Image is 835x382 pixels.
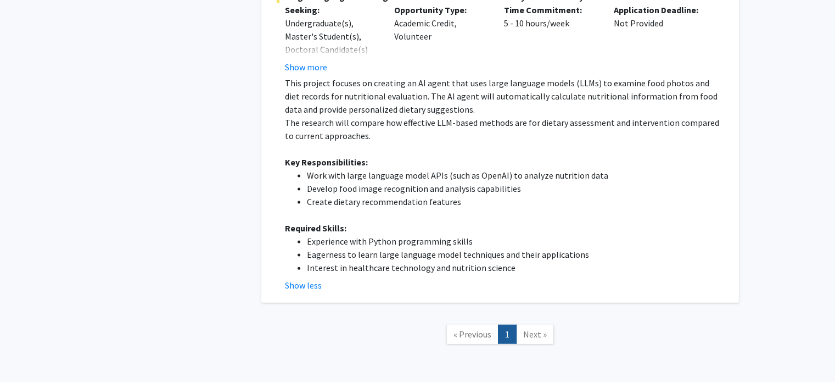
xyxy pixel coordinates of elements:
[307,169,724,182] li: Work with large language model APIs (such as OpenAI) to analyze nutrition data
[285,279,322,292] button: Show less
[307,195,724,208] li: Create dietary recommendation features
[523,329,547,340] span: Next »
[498,325,517,344] a: 1
[307,261,724,274] li: Interest in healthcare technology and nutrition science
[285,223,346,234] strong: Required Skills:
[516,325,554,344] a: Next Page
[285,76,724,116] p: This project focuses on creating an AI agent that uses large language models (LLMs) to examine fo...
[285,60,327,74] button: Show more
[394,3,487,16] p: Opportunity Type:
[307,182,724,195] li: Develop food image recognition and analysis capabilities
[8,333,47,374] iframe: Chat
[285,157,368,168] strong: Key Responsibilities:
[307,248,724,261] li: Eagerness to learn large language model techniques and their applications
[614,3,707,16] p: Application Deadline:
[386,3,496,74] div: Academic Credit, Volunteer
[285,116,724,142] p: The research will compare how effective LLM-based methods are for dietary assessment and interven...
[453,329,491,340] span: « Previous
[285,16,378,82] div: Undergraduate(s), Master's Student(s), Doctoral Candidate(s) (PhD, MD, DMD, PharmD, etc.)
[606,3,715,74] div: Not Provided
[496,3,606,74] div: 5 - 10 hours/week
[261,314,739,358] nav: Page navigation
[307,235,724,248] li: Experience with Python programming skills
[446,325,498,344] a: Previous Page
[285,3,378,16] p: Seeking:
[504,3,597,16] p: Time Commitment:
